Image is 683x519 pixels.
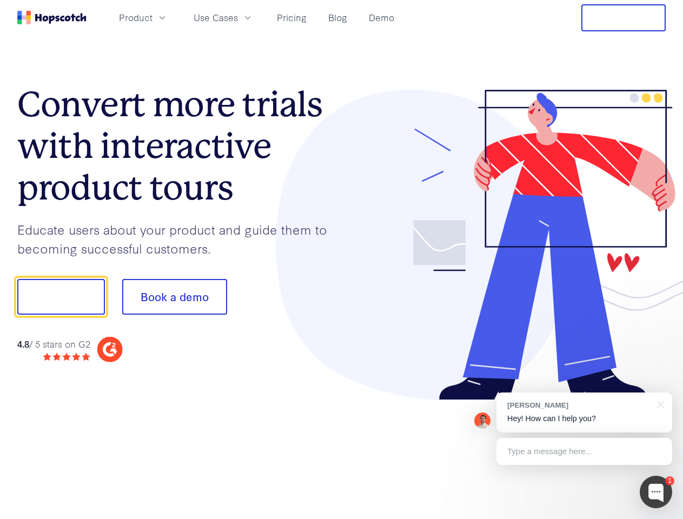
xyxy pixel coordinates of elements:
a: Demo [364,9,399,26]
div: / 5 stars on G2 [17,337,90,351]
button: Free Trial [581,4,666,31]
div: [PERSON_NAME] [507,400,651,410]
h1: Convert more trials with interactive product tours [17,84,342,208]
img: Mark Spera [474,412,490,429]
div: Type a message here... [496,438,672,465]
div: 1 [665,476,674,485]
span: Product [119,11,152,24]
span: Use Cases [194,11,238,24]
button: Show me! [17,279,105,315]
a: Home [17,11,87,24]
a: Pricing [273,9,311,26]
strong: 4.8 [17,337,29,350]
button: Book a demo [122,279,227,315]
p: Hey! How can I help you? [507,413,661,424]
a: Blog [324,9,352,26]
button: Product [112,9,174,26]
button: Use Cases [187,9,260,26]
p: Educate users about your product and guide them to becoming successful customers. [17,220,342,257]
